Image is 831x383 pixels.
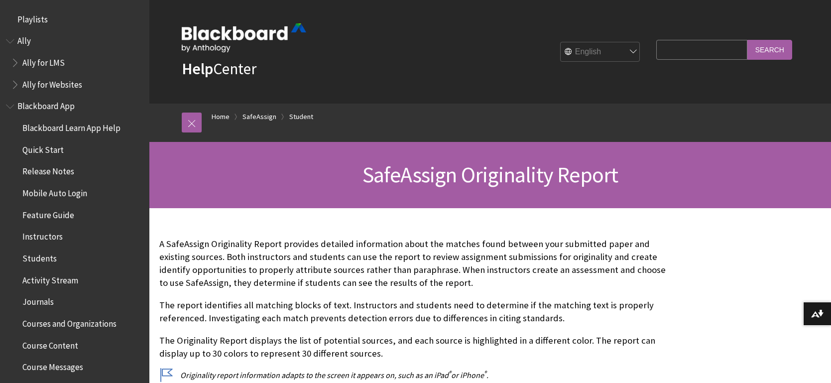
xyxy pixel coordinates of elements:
span: Activity Stream [22,272,78,285]
a: Student [289,111,313,123]
span: Ally for Websites [22,76,82,90]
nav: Book outline for Playlists [6,11,143,28]
span: Students [22,250,57,263]
span: Course Content [22,337,78,351]
span: Course Messages [22,359,83,373]
span: Release Notes [22,163,74,177]
span: Ally for LMS [22,54,65,68]
span: Journals [22,294,54,307]
strong: Help [182,59,213,79]
input: Search [747,40,792,59]
span: Quick Start [22,141,64,155]
span: SafeAssign Originality Report [362,161,618,188]
span: Instructors [22,229,63,242]
span: Blackboard App [17,98,75,112]
p: The report identifies all matching blocks of text. Instructors and students need to determine if ... [159,299,674,325]
p: The Originality Report displays the list of potential sources, and each source is highlighted in ... [159,334,674,360]
img: Blackboard by Anthology [182,23,306,52]
span: Mobile Auto Login [22,185,87,198]
p: Originality report information adapts to the screen it appears on, such as an iPad or iPhone . [159,370,674,381]
span: Feature Guide [22,207,74,220]
span: Blackboard Learn App Help [22,120,120,133]
sup: ® [449,369,451,377]
a: Home [212,111,230,123]
span: Playlists [17,11,48,24]
a: HelpCenter [182,59,256,79]
sup: ® [484,369,486,377]
span: Ally [17,33,31,46]
a: SafeAssign [242,111,276,123]
select: Site Language Selector [561,42,640,62]
p: A SafeAssign Originality Report provides detailed information about the matches found between you... [159,238,674,290]
span: Courses and Organizations [22,315,117,329]
nav: Book outline for Anthology Ally Help [6,33,143,93]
